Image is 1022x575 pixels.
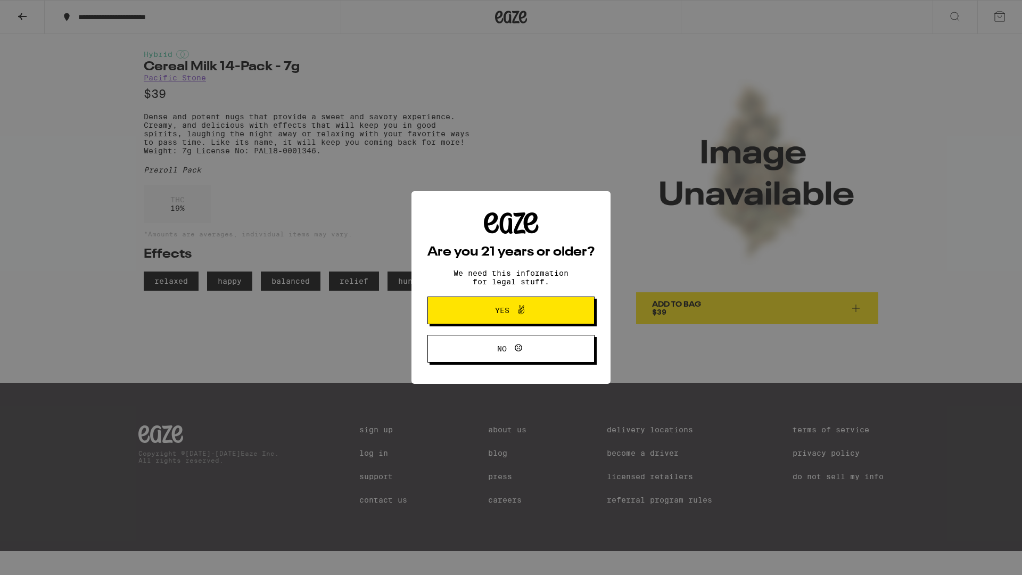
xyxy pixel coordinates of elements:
span: No [497,345,507,352]
span: Yes [495,307,509,314]
button: No [427,335,595,363]
p: We need this information for legal stuff. [444,269,578,286]
button: Yes [427,297,595,324]
h2: Are you 21 years or older? [427,246,595,259]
